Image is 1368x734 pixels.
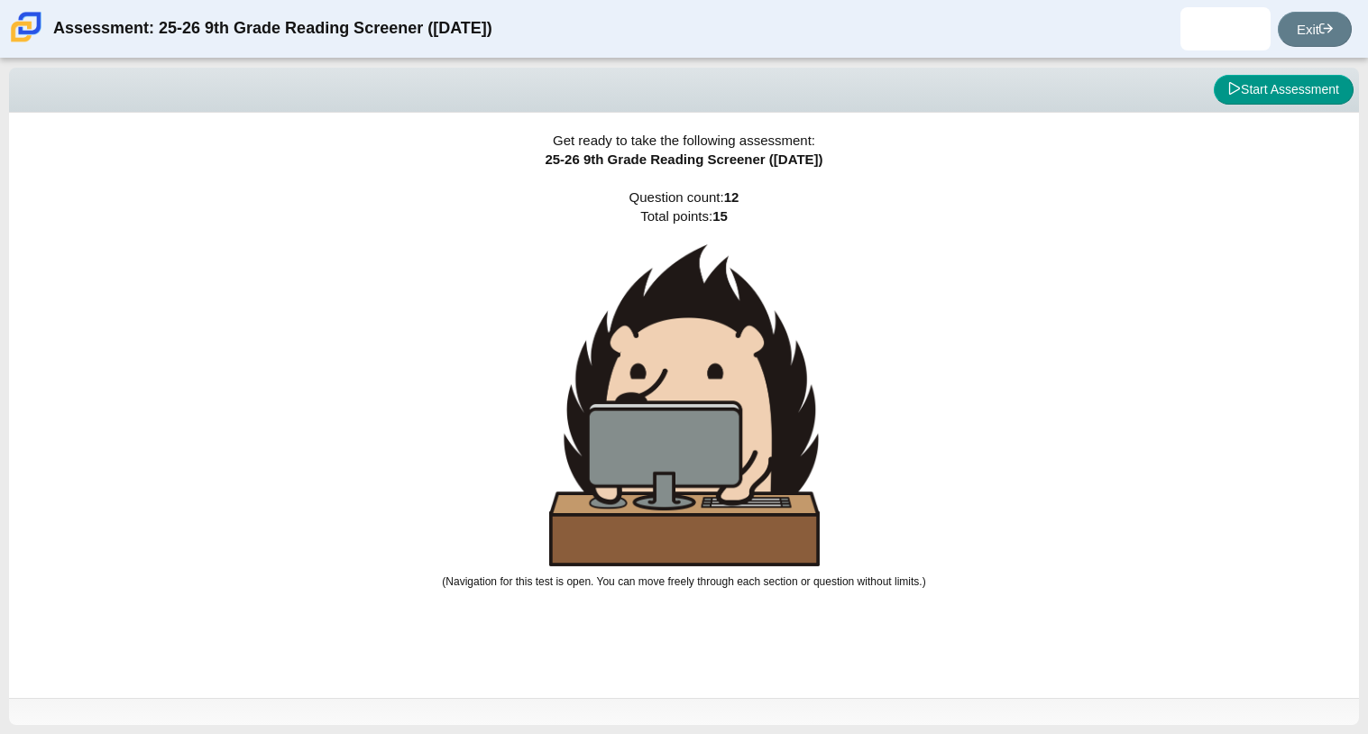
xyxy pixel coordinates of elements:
span: Question count: Total points: [442,189,925,588]
small: (Navigation for this test is open. You can move freely through each section or question without l... [442,575,925,588]
span: 25-26 9th Grade Reading Screener ([DATE]) [545,151,822,167]
a: Exit [1278,12,1352,47]
a: Carmen School of Science & Technology [7,33,45,49]
button: Start Assessment [1214,75,1354,106]
b: 12 [724,189,739,205]
img: Carmen School of Science & Technology [7,8,45,46]
b: 15 [712,208,728,224]
img: hedgehog-behind-computer-large.png [549,244,820,566]
div: Assessment: 25-26 9th Grade Reading Screener ([DATE]) [53,7,492,50]
img: bryan.romero.e3nU0Q [1211,14,1240,43]
span: Get ready to take the following assessment: [553,133,815,148]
